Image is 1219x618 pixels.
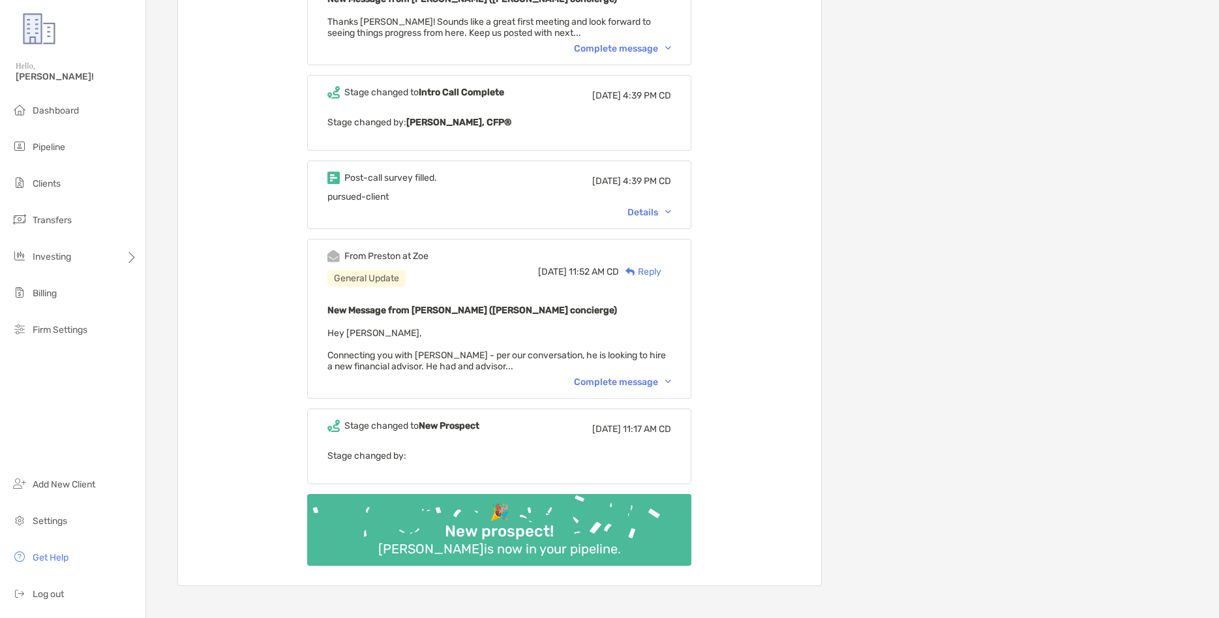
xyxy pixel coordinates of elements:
[625,268,635,276] img: Reply icon
[627,207,671,218] div: Details
[327,270,406,286] div: General Update
[623,176,671,187] span: 4:39 PM CD
[327,305,617,316] b: New Message from [PERSON_NAME] ([PERSON_NAME] concierge)
[623,90,671,101] span: 4:39 PM CD
[665,46,671,50] img: Chevron icon
[327,448,671,464] p: Stage changed by:
[485,503,515,522] div: 🎉
[33,479,95,490] span: Add New Client
[12,285,27,300] img: billing icon
[344,87,504,98] div: Stage changed to
[592,90,621,101] span: [DATE]
[619,265,661,279] div: Reply
[406,117,511,128] b: [PERSON_NAME], CFP®
[12,512,27,528] img: settings icon
[419,420,479,431] b: New Prospect
[12,102,27,117] img: dashboard icon
[12,248,27,264] img: investing icon
[16,71,138,82] span: [PERSON_NAME]!
[327,250,340,262] img: Event icon
[592,176,621,187] span: [DATE]
[665,210,671,214] img: Chevron icon
[327,172,340,184] img: Event icon
[33,288,57,299] span: Billing
[12,138,27,154] img: pipeline icon
[574,377,671,388] div: Complete message
[327,328,666,372] span: Hey [PERSON_NAME], Connecting you with [PERSON_NAME] - per our conversation, he is looking to hir...
[33,552,68,563] span: Get Help
[33,105,79,116] span: Dashboard
[12,476,27,491] img: add_new_client icon
[538,266,567,277] span: [DATE]
[574,43,671,54] div: Complete message
[12,585,27,601] img: logout icon
[12,211,27,227] img: transfers icon
[344,420,479,431] div: Stage changed to
[327,16,651,39] span: Thanks [PERSON_NAME]! Sounds like a great first meeting and look forward to seeing things progres...
[12,175,27,191] img: clients icon
[12,549,27,564] img: get-help icon
[327,420,340,432] img: Event icon
[419,87,504,98] b: Intro Call Complete
[592,424,621,435] span: [DATE]
[33,178,61,189] span: Clients
[327,191,389,202] span: pursued-client
[569,266,619,277] span: 11:52 AM CD
[440,522,559,541] div: New prospect!
[665,380,671,384] img: Chevron icon
[33,516,67,527] span: Settings
[327,86,340,99] img: Event icon
[344,172,437,183] div: Post-call survey filled.
[33,215,72,226] span: Transfers
[373,541,626,557] div: [PERSON_NAME] is now in your pipeline.
[623,424,671,435] span: 11:17 AM CD
[327,114,671,131] p: Stage changed by:
[12,321,27,337] img: firm-settings icon
[33,251,71,262] span: Investing
[344,251,429,262] div: From Preston at Zoe
[16,5,63,52] img: Zoe Logo
[33,589,64,600] span: Log out
[33,324,87,335] span: Firm Settings
[33,142,65,153] span: Pipeline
